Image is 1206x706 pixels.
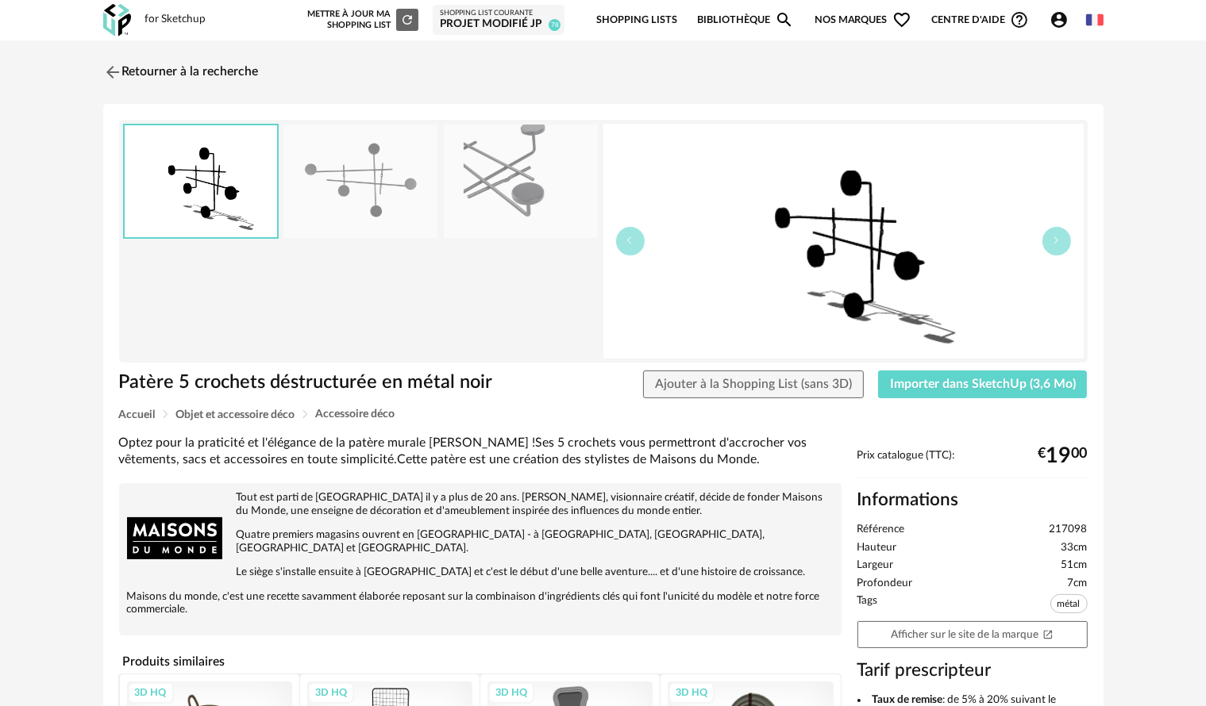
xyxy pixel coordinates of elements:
div: 3D HQ [128,682,174,703]
span: Accessoire déco [316,409,395,420]
span: Nos marques [815,2,911,39]
span: 19 [1046,450,1072,462]
div: Prix catalogue (TTC): [857,449,1088,478]
span: 78 [549,19,561,31]
div: Breadcrumb [119,409,1088,420]
span: Account Circle icon [1050,10,1069,29]
span: 217098 [1050,523,1088,537]
div: Optez pour la praticité et l'élégance de la patère murale [PERSON_NAME] !Ses 5 crochets vous perm... [119,435,842,469]
div: Mettre à jour ma Shopping List [304,9,418,31]
span: Help Circle Outline icon [1010,10,1029,29]
p: Le siège s'installe ensuite à [GEOGRAPHIC_DATA] et c'est le début d'une belle aventure.... et d'u... [127,566,834,579]
span: Référence [857,523,905,537]
div: 3D HQ [308,682,354,703]
b: Taux de remise [872,694,942,705]
span: Centre d'aideHelp Circle Outline icon [931,10,1029,29]
span: Magnify icon [775,10,794,29]
img: patere-5-crochets-destructuree-en-metal-noir-1000-8-3-217098_1.jpg [283,125,437,238]
span: Hauteur [857,541,897,555]
p: Maisons du monde, c'est une recette savamment élaborée reposant sur la combinaison d'ingrédients ... [127,590,834,617]
span: Profondeur [857,577,913,591]
h4: Produits similaires [119,650,842,673]
span: 33cm [1062,541,1088,555]
span: Objet et accessoire déco [176,409,295,420]
p: Quatre premiers magasins ouvrent en [GEOGRAPHIC_DATA] - à [GEOGRAPHIC_DATA], [GEOGRAPHIC_DATA], [... [127,528,834,555]
span: Tags [857,594,878,617]
img: thumbnail.png [125,125,277,237]
a: Shopping Lists [596,2,677,39]
span: Refresh icon [400,15,414,24]
h1: Patère 5 crochets déstructurée en métal noir [119,370,514,395]
span: 51cm [1062,558,1088,573]
div: 3D HQ [669,682,715,703]
img: OXP [103,4,131,36]
button: Ajouter à la Shopping List (sans 3D) [643,370,864,399]
div: Shopping List courante [440,9,557,18]
a: Retourner à la recherche [103,55,259,90]
div: Projet Modifié JP [440,17,557,32]
img: thumbnail.png [603,124,1084,359]
span: Ajouter à la Shopping List (sans 3D) [655,378,852,390]
span: Heart Outline icon [892,10,911,29]
img: patere-5-crochets-destructuree-en-metal-noir-1000-8-3-217098_2.jpg [444,125,598,238]
span: Importer dans SketchUp (3,6 Mo) [890,378,1076,390]
span: métal [1050,594,1088,613]
img: brand logo [127,491,222,586]
span: Accueil [119,409,156,420]
button: Importer dans SketchUp (3,6 Mo) [878,370,1088,399]
span: 7cm [1068,577,1088,591]
div: 3D HQ [488,682,534,703]
h2: Informations [857,489,1088,512]
p: Tout est parti de [GEOGRAPHIC_DATA] il y a plus de 20 ans. [PERSON_NAME], visionnaire créatif, dé... [127,491,834,518]
span: Account Circle icon [1050,10,1076,29]
a: BibliothèqueMagnify icon [697,2,794,39]
img: svg+xml;base64,PHN2ZyB3aWR0aD0iMjQiIGhlaWdodD0iMjQiIHZpZXdCb3g9IjAgMCAyNCAyNCIgZmlsbD0ibm9uZSIgeG... [103,63,122,82]
a: Shopping List courante Projet Modifié JP 78 [440,9,557,32]
div: for Sketchup [145,13,206,27]
span: Open In New icon [1042,628,1054,639]
div: € 00 [1038,450,1088,462]
img: fr [1086,11,1104,29]
h3: Tarif prescripteur [857,659,1088,682]
span: Largeur [857,558,894,573]
a: Afficher sur le site de la marqueOpen In New icon [857,621,1088,649]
